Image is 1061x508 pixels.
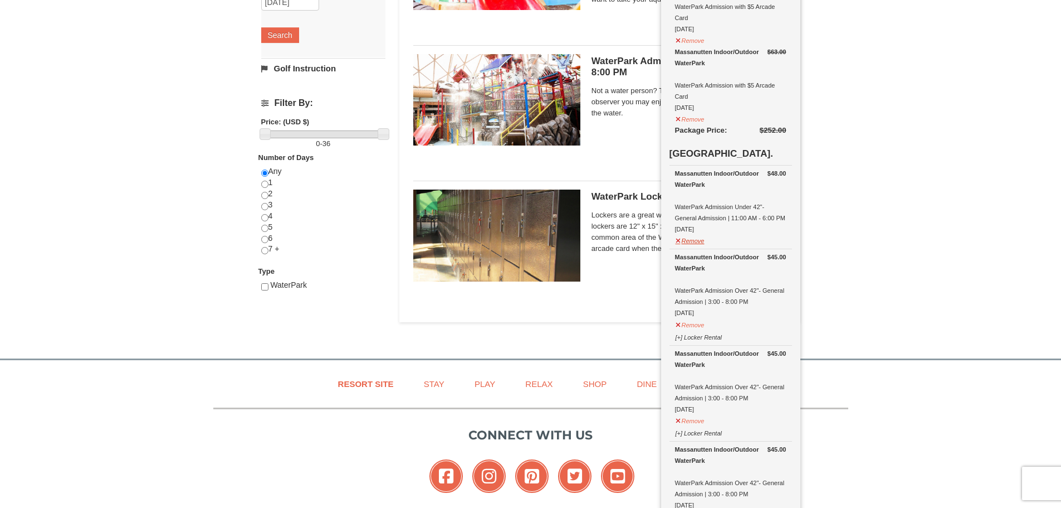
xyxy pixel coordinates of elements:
[261,138,385,149] label: -
[324,371,408,396] a: Resort Site
[675,444,786,466] div: Massanutten Indoor/Outdoor WaterPark
[213,426,848,444] p: Connect with us
[675,126,727,134] span: Package Price:
[675,111,705,125] button: Remove
[675,233,705,246] button: Remove
[261,166,385,266] div: Any 1 2 3 4 5 6 7 +
[261,58,385,79] a: Golf Instruction
[675,251,786,274] div: Massanutten Indoor/Outdoor WaterPark
[270,280,307,289] span: WaterPark
[675,348,786,370] div: Massanutten Indoor/Outdoor WaterPark
[591,56,786,78] h5: WaterPark Admission- Observer | 3:00 - 8:00 PM
[322,139,330,148] span: 36
[675,348,786,415] div: WaterPark Admission Over 42"- General Admission | 3:00 - 8:00 PM [DATE]
[669,148,773,159] strong: [GEOGRAPHIC_DATA].
[591,191,786,202] h5: WaterPark Locker Rental
[316,139,320,148] span: 0
[675,168,786,235] div: WaterPark Admission Under 42"- General Admission | 11:00 AM - 6:00 PM [DATE]
[675,317,705,331] button: Remove
[511,371,566,396] a: Relax
[258,267,275,275] strong: Type
[675,46,786,113] div: WaterPark Admission with $5 Arcade Card [DATE]
[767,348,786,359] strong: $45.00
[413,54,580,146] img: 6619917-1066-60f46fa6.jpg
[569,371,621,396] a: Shop
[410,371,458,396] a: Stay
[767,168,786,179] strong: $48.00
[767,251,786,263] strong: $45.00
[591,85,786,119] span: Not a water person? Then this ticket is just for you. As an observer you may enjoy the WaterPark ...
[261,27,299,43] button: Search
[261,98,385,108] h4: Filter By:
[258,153,314,162] strong: Number of Days
[261,118,310,126] strong: Price: (USD $)
[675,168,786,190] div: Massanutten Indoor/Outdoor WaterPark
[413,190,580,281] img: 6619917-1005-d92ad057.png
[675,32,705,46] button: Remove
[675,413,705,427] button: Remove
[760,126,786,134] del: $252.00
[675,251,786,318] div: WaterPark Admission Over 42"- General Admission | 3:00 - 8:00 PM [DATE]
[675,329,722,343] button: [+] Locker Rental
[591,210,786,254] span: Lockers are a great way to keep your valuables safe. The lockers are 12" x 15" x 18" in size and ...
[767,444,786,455] strong: $45.00
[461,371,509,396] a: Play
[767,49,786,55] del: $63.00
[675,46,786,69] div: Massanutten Indoor/Outdoor WaterPark
[623,371,671,396] a: Dine
[675,425,722,439] button: [+] Locker Rental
